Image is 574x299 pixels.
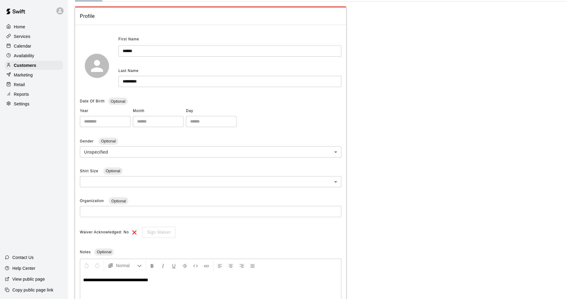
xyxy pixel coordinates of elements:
[14,91,29,97] p: Reports
[118,69,139,73] span: Last Name
[5,80,63,89] a: Retail
[14,33,30,39] p: Services
[5,32,63,41] a: Services
[80,146,341,157] div: Unspecified
[247,260,258,271] button: Justify Align
[92,260,102,271] button: Redo
[14,101,30,107] p: Settings
[215,260,225,271] button: Left Align
[14,82,25,88] p: Retail
[5,51,63,60] a: Availability
[12,287,53,293] p: Copy public page link
[5,99,63,108] a: Settings
[12,276,45,282] p: View public page
[105,260,144,271] button: Formatting Options
[180,260,190,271] button: Format Strikethrough
[94,250,114,254] span: Optional
[201,260,212,271] button: Insert Link
[237,260,247,271] button: Right Align
[103,169,123,173] span: Optional
[80,169,100,173] span: Shirt Size
[80,139,95,143] span: Gender
[81,260,92,271] button: Undo
[80,99,105,103] span: Date Of Birth
[14,24,25,30] p: Home
[80,228,129,237] span: Waiver Acknowledged: No
[99,139,118,143] span: Optional
[80,199,105,203] span: Organization
[116,263,137,269] span: Normal
[108,99,127,104] span: Optional
[14,62,36,68] p: Customers
[147,260,157,271] button: Format Bold
[226,260,236,271] button: Center Align
[12,265,35,271] p: Help Center
[12,254,34,260] p: Contact Us
[109,199,128,203] span: Optional
[5,22,63,31] a: Home
[14,72,33,78] p: Marketing
[80,250,91,254] span: Notes
[138,227,176,238] div: To sign waivers in admin, this feature must be enabled in general settings
[5,42,63,51] a: Calendar
[14,53,34,59] p: Availability
[158,260,168,271] button: Format Italics
[5,61,63,70] a: Customers
[80,106,130,116] span: Year
[118,35,139,44] span: First Name
[133,106,183,116] span: Month
[190,260,201,271] button: Insert Code
[169,260,179,271] button: Format Underline
[14,43,31,49] p: Calendar
[5,70,63,79] a: Marketing
[5,90,63,99] a: Reports
[186,106,237,116] span: Day
[80,12,341,20] span: Profile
